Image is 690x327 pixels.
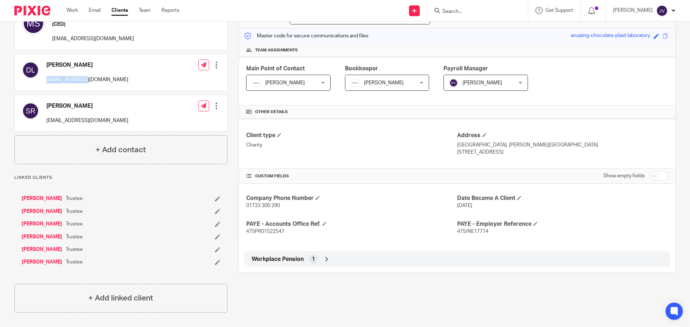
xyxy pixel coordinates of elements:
[345,66,378,71] span: Bookkeeper
[52,21,134,28] h5: (CEO)
[66,233,83,240] span: Trustee
[443,66,488,71] span: Payroll Manager
[22,102,39,120] img: svg%3E
[66,208,83,215] span: Trustee
[246,195,457,202] h4: Company Phone Number
[139,7,151,14] a: Team
[265,80,305,85] span: [PERSON_NAME]
[457,203,472,208] span: [DATE]
[457,132,668,139] h4: Address
[66,220,83,228] span: Trustee
[22,220,62,228] a: [PERSON_NAME]
[46,102,128,110] h4: [PERSON_NAME]
[96,144,146,155] h4: + Add contact
[449,79,458,87] img: svg%3E
[66,195,83,202] span: Trustee
[603,172,645,179] label: Show empty fields
[546,8,573,13] span: Get Support
[442,9,506,15] input: Search
[255,109,288,115] span: Other details
[88,293,153,304] h4: + Add linked client
[46,117,128,124] p: [EMAIL_ADDRESS][DOMAIN_NAME]
[22,61,39,79] img: svg%3E
[22,258,62,266] a: [PERSON_NAME]
[161,7,179,14] a: Reports
[613,7,653,14] p: [PERSON_NAME]
[66,7,78,14] a: Work
[246,132,457,139] h4: Client type
[246,203,280,208] span: 01733 300 290
[46,61,128,69] h4: [PERSON_NAME]
[46,76,128,83] p: [EMAIL_ADDRESS][DOMAIN_NAME]
[312,256,315,263] span: 1
[52,35,134,42] p: [EMAIL_ADDRESS][DOMAIN_NAME]
[457,229,488,234] span: 475/NE17714
[22,195,62,202] a: [PERSON_NAME]
[351,79,359,87] img: Infinity%20Logo%20with%20Whitespace%20.png
[111,7,128,14] a: Clients
[463,80,502,85] span: [PERSON_NAME]
[246,66,305,71] span: Main Point of Contact
[246,220,457,228] h4: PAYE - Accounts Office Ref.
[246,229,284,234] span: 475PR01522547
[457,141,668,149] p: [GEOGRAPHIC_DATA], [PERSON_NAME][GEOGRAPHIC_DATA]
[252,79,261,87] img: Infinity%20Logo%20with%20Whitespace%20.png
[66,246,83,253] span: Trustee
[14,175,227,181] p: Linked clients
[22,12,45,35] img: svg%3E
[656,5,668,17] img: svg%3E
[244,32,368,39] p: Master code for secure communications and files
[14,6,50,15] img: Pixie
[22,246,62,253] a: [PERSON_NAME]
[364,80,404,85] span: [PERSON_NAME]
[246,141,457,149] p: Charity
[22,233,62,240] a: [PERSON_NAME]
[457,149,668,156] p: [STREET_ADDRESS]
[457,220,668,228] h4: PAYE - Employer Reference
[457,195,668,202] h4: Date Became A Client
[89,7,101,14] a: Email
[252,256,304,263] span: Workplace Pension
[22,208,62,215] a: [PERSON_NAME]
[571,32,650,40] div: amazing-chocolate-plaid-laboratory
[246,173,457,179] h4: CUSTOM FIELDS
[66,258,83,266] span: Trustee
[255,47,298,53] span: Team assignments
